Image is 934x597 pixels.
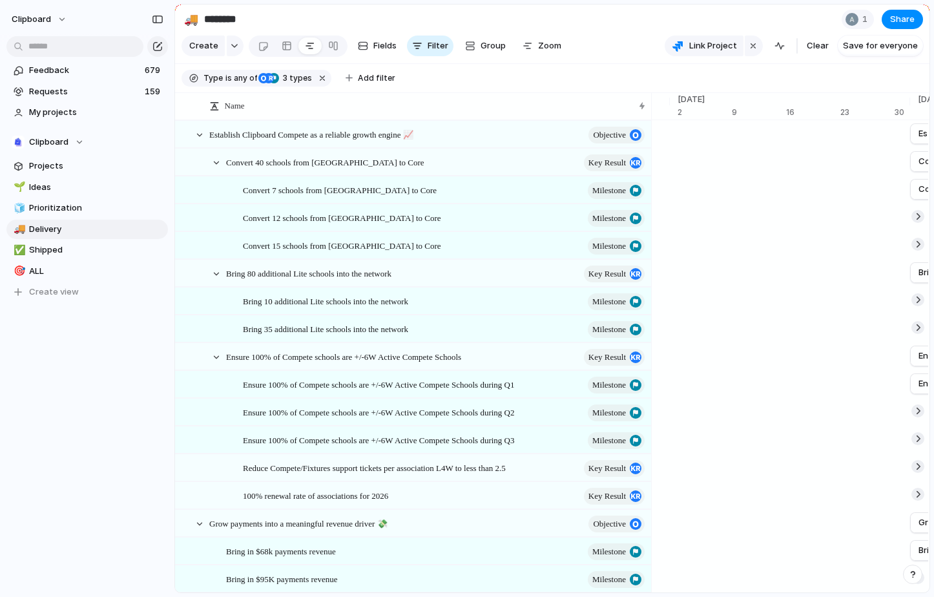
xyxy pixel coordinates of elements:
span: Prioritization [29,202,163,215]
span: Milestone [592,432,626,450]
span: clipboard [12,13,51,26]
span: 159 [145,85,163,98]
span: Key result [588,265,626,283]
span: Bring 80 additional Lite schools into the network [226,266,391,280]
button: Filter [407,36,453,56]
button: objective [588,516,645,532]
span: Feedback [29,64,141,77]
div: 🚚 [184,10,198,28]
div: 🧊 [14,201,23,216]
span: Bring 10 additional Lite schools into the network [243,293,408,308]
span: Delivery [29,223,163,236]
span: Fields [373,39,397,52]
button: 🚚 [181,9,202,30]
button: objective [588,127,645,143]
span: My projects [29,106,163,119]
button: Key result [584,460,645,477]
span: Bring in $68k payments revenue [226,543,336,558]
span: Milestone [592,404,626,422]
button: Milestone [588,432,645,449]
a: Requests159 [6,82,168,101]
a: My projects [6,103,168,122]
a: 🌱Ideas [6,178,168,197]
span: Create view [29,286,79,298]
span: Convert 40 schools from [GEOGRAPHIC_DATA] to Core [226,154,424,169]
span: 3 [279,73,289,83]
span: ALL [29,265,163,278]
button: 3 types [258,71,315,85]
a: ✅Shipped [6,240,168,260]
span: Bring in $95K payments revenue [226,571,338,586]
span: 1 [862,13,871,26]
span: Bring 35 additional Lite schools into the network [243,321,408,336]
div: ✅ [14,243,23,258]
button: isany of [223,71,260,85]
a: 🧊Prioritization [6,198,168,218]
span: Ensure 100% of Compete schools are +/-6W Active Compete Schools during Q1 [243,377,515,392]
span: Convert 12 schools from [GEOGRAPHIC_DATA] to Core [243,210,441,225]
button: Fields [353,36,402,56]
button: Create view [6,282,168,302]
span: Share [890,13,915,26]
span: Group [481,39,506,52]
button: Milestone [588,238,645,255]
div: 30 [895,107,910,118]
span: Link Project [689,39,737,52]
span: Grow payments into a meaningful revenue driver 💸 [209,516,388,530]
span: Milestone [592,182,626,200]
span: Milestone [592,237,626,255]
span: 100% renewal rate of associations for 2026 [243,488,388,503]
span: Type [203,72,223,84]
div: 🚚 [14,222,23,236]
span: Create [189,39,218,52]
button: Key result [584,154,645,171]
button: 🚚 [12,223,25,236]
span: Save for everyone [843,39,918,52]
button: Milestone [588,182,645,199]
span: Establish Clipboard Compete as a reliable growth engine 📈 [209,127,413,141]
button: clipboard [6,9,74,30]
span: Key result [588,154,626,172]
span: Clear [807,39,829,52]
button: Key result [584,349,645,366]
span: any of [232,72,257,84]
span: Projects [29,160,163,173]
span: objective [593,515,626,533]
button: 🎯 [12,265,25,278]
button: Group [459,36,512,56]
span: [DATE] [670,93,712,106]
button: Key result [584,266,645,282]
button: Clear [802,36,834,56]
button: Milestone [588,321,645,338]
div: 23 [840,107,895,118]
button: Milestone [588,404,645,421]
span: Milestone [592,209,626,227]
button: Zoom [517,36,566,56]
button: Milestone [588,377,645,393]
button: Create [182,36,225,56]
span: Shipped [29,244,163,257]
span: is [225,72,232,84]
span: Milestone [592,320,626,339]
a: Projects [6,156,168,176]
a: Feedback679 [6,61,168,80]
span: Ensure 100% of Compete schools are +/-6W Active Compete Schools during Q2 [243,404,515,419]
a: 🚚Delivery [6,220,168,239]
span: Milestone [592,376,626,394]
span: Ideas [29,181,163,194]
button: Milestone [588,210,645,227]
span: Zoom [538,39,561,52]
span: Clipboard [29,136,68,149]
button: 🌱 [12,181,25,194]
span: Key result [588,487,626,505]
a: 🎯ALL [6,262,168,281]
span: Reduce Compete/Fixtures support tickets per association L4W to less than 2.5 [243,460,506,475]
span: Filter [428,39,448,52]
span: Ensure 100% of Compete schools are +/-6W Active Compete Schools during Q3 [243,432,515,447]
span: Ensure 100% of Compete schools are +/-6W Active Compete Schools [226,349,461,364]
